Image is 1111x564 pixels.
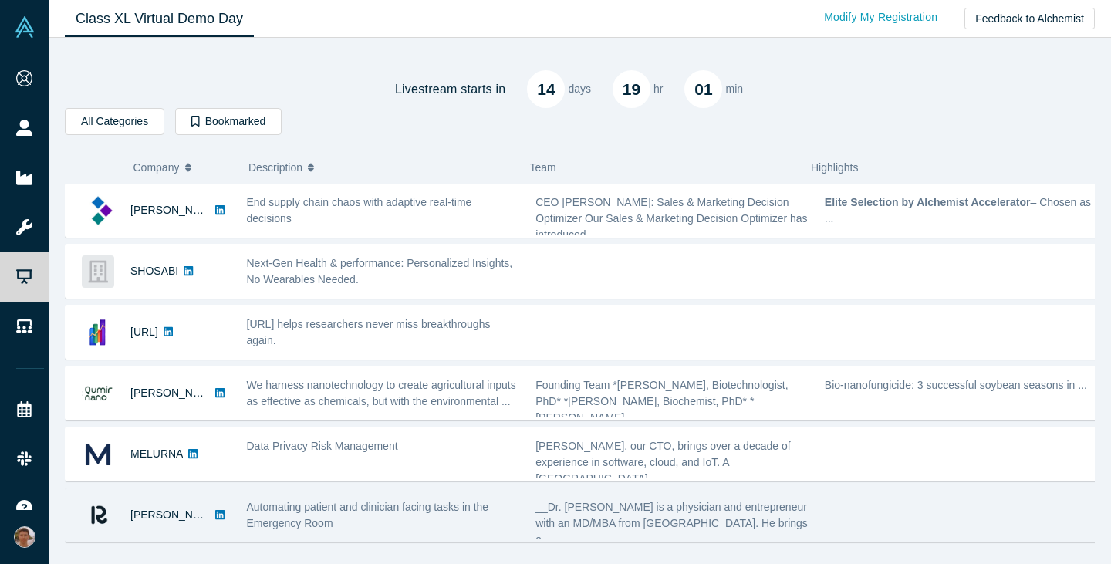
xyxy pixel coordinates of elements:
span: Next-Gen Health & performance: Personalized Insights, No Wearables Needed. [247,257,513,285]
img: Qumir Nano's Logo [82,377,114,410]
span: __Dr. [PERSON_NAME] is a physician and entrepreneur with an MD/MBA from [GEOGRAPHIC_DATA]. He bri... [535,501,808,545]
span: Team [530,161,556,174]
div: 19 [613,70,650,108]
button: Feedback to Alchemist [964,8,1095,29]
span: Highlights [811,161,858,174]
button: All Categories [65,108,164,135]
p: hr [653,81,663,97]
div: 14 [527,70,565,108]
span: Company [133,151,180,184]
span: Description [248,151,302,184]
img: SHOSABI's Logo [82,255,114,288]
strong: Elite Selection by Alchemist Accelerator [825,196,1031,208]
span: We harness nanotechnology to create agricultural inputs as effective as chemicals, but with the e... [247,379,516,407]
p: – Chosen as ... [825,194,1098,227]
p: Bio-nanofungicide: 3 successful soybean seasons in ... [825,377,1098,393]
a: Class XL Virtual Demo Day [65,1,254,37]
p: days [568,81,591,97]
span: End supply chain chaos with adaptive real-time decisions [247,196,472,225]
button: Bookmarked [175,108,282,135]
span: Data Privacy Risk Management [247,440,398,452]
a: [URL] [130,326,158,338]
img: Mikhail Baklanov's Account [14,526,35,548]
span: [URL] helps researchers never miss breakthroughs again. [247,318,491,346]
img: Kimaru AI's Logo [82,194,114,227]
p: min [725,81,743,97]
img: Tally.AI's Logo [82,316,114,349]
span: [PERSON_NAME], our CTO, brings over a decade of experience in software, cloud, and IoT. A [GEOGRA... [535,440,790,485]
img: Alchemist Vault Logo [14,16,35,38]
button: Description [248,151,514,184]
span: Founding Team *[PERSON_NAME], Biotechnologist, PhD* *[PERSON_NAME], Biochemist, PhD* *[PERSON_NAM... [535,379,788,424]
a: SHOSABI [130,265,178,277]
h4: Livestream starts in [395,82,506,96]
a: MELURNA [130,447,183,460]
img: Renna's Logo [82,499,114,532]
a: [PERSON_NAME] [130,204,219,216]
span: CEO [PERSON_NAME]: Sales & Marketing Decision Optimizer Our Sales & Marketing Decision Optimizer ... [535,196,807,241]
button: Company [133,151,233,184]
a: Modify My Registration [808,4,954,31]
div: 01 [684,70,722,108]
a: [PERSON_NAME] [130,387,219,399]
img: MELURNA's Logo [82,438,114,471]
a: [PERSON_NAME] [130,508,219,521]
span: Automating patient and clinician facing tasks in the Emergency Room [247,501,489,529]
